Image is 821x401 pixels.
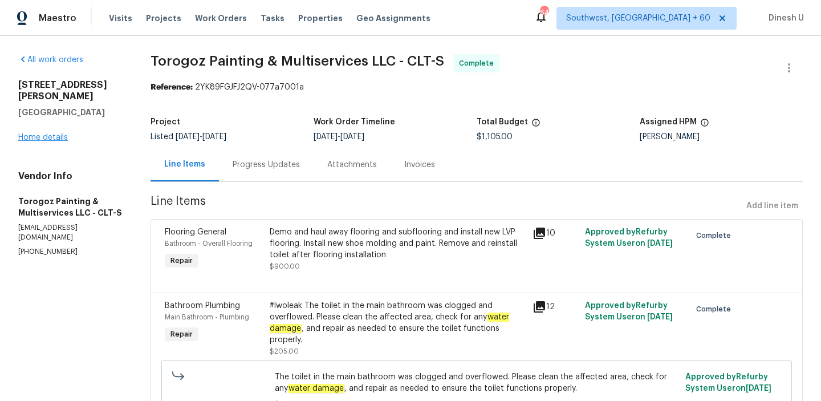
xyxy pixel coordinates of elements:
h5: Torogoz Painting & Multiservices LLC - CLT-S [18,196,123,218]
div: 12 [533,300,578,314]
p: [EMAIL_ADDRESS][DOMAIN_NAME] [18,223,123,242]
div: [PERSON_NAME] [640,133,803,141]
div: 10 [533,226,578,240]
span: [DATE] [202,133,226,141]
span: - [176,133,226,141]
b: Reference: [151,83,193,91]
h4: Vendor Info [18,171,123,182]
div: 2YK89FGJFJ2QV-077a7001a [151,82,803,93]
div: #lwoleak The toilet in the main bathroom was clogged and overflowed. Please clean the affected ar... [270,300,526,346]
div: Invoices [404,159,435,171]
h5: Work Order Timeline [314,118,395,126]
span: Geo Assignments [356,13,430,24]
span: The total cost of line items that have been proposed by Opendoor. This sum includes line items th... [531,118,540,133]
span: [DATE] [176,133,200,141]
span: Bathroom - Overall Flooring [165,240,253,247]
h2: [STREET_ADDRESS][PERSON_NAME] [18,79,123,102]
span: Dinesh U [764,13,804,24]
span: Repair [166,255,197,266]
h5: Total Budget [477,118,528,126]
span: The hpm assigned to this work order. [700,118,709,133]
h5: Assigned HPM [640,118,697,126]
span: [DATE] [314,133,338,141]
span: [DATE] [746,384,771,392]
div: Attachments [327,159,377,171]
span: Work Orders [195,13,247,24]
span: Repair [166,329,197,340]
a: Home details [18,133,68,141]
span: Main Bathroom - Plumbing [165,314,249,321]
p: [PHONE_NUMBER] [18,247,123,257]
span: Southwest, [GEOGRAPHIC_DATA] + 60 [566,13,710,24]
span: [DATE] [647,240,673,248]
span: Approved by Refurby System User on [585,228,673,248]
span: Tasks [261,14,284,22]
div: Progress Updates [233,159,300,171]
span: Visits [109,13,132,24]
h5: [GEOGRAPHIC_DATA] [18,107,123,118]
em: water damage [270,313,509,333]
span: Flooring General [165,228,226,236]
span: Complete [696,230,735,241]
span: Properties [298,13,343,24]
span: [DATE] [340,133,364,141]
span: Projects [146,13,181,24]
span: Approved by Refurby System User on [685,373,771,392]
span: $900.00 [270,263,300,270]
a: All work orders [18,56,83,64]
span: - [314,133,364,141]
span: Bathroom Plumbing [165,302,240,310]
span: Maestro [39,13,76,24]
span: $205.00 [270,348,299,355]
div: 640 [540,7,548,18]
div: Demo and haul away flooring and subflooring and install new LVP flooring. Install new shoe moldin... [270,226,526,261]
span: Complete [696,303,735,315]
span: The toilet in the main bathroom was clogged and overflowed. Please clean the affected area, check... [275,371,678,394]
em: water damage [288,384,344,393]
span: Approved by Refurby System User on [585,302,673,321]
span: Line Items [151,196,742,217]
h5: Project [151,118,180,126]
div: Line Items [164,159,205,170]
span: [DATE] [647,313,673,321]
span: Complete [459,58,498,69]
span: Torogoz Painting & Multiservices LLC - CLT-S [151,54,444,68]
span: Listed [151,133,226,141]
span: $1,105.00 [477,133,513,141]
